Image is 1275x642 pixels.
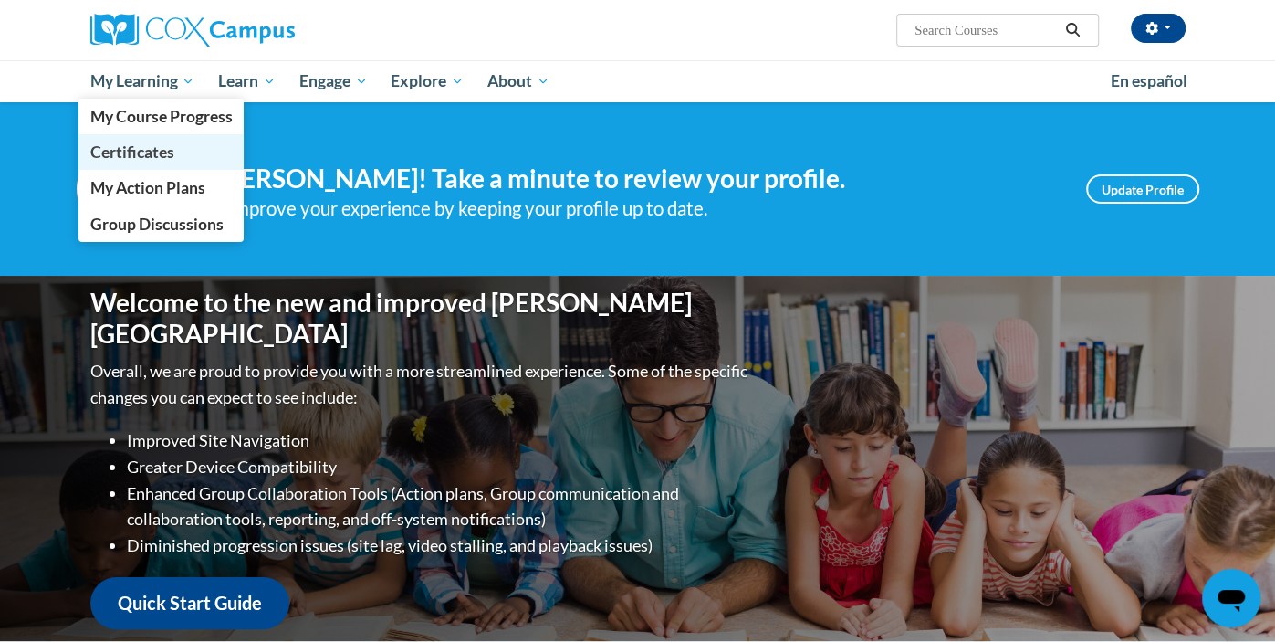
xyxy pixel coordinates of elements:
span: Explore [391,70,464,92]
a: Learn [206,60,287,102]
span: My Action Plans [89,178,204,197]
h4: Hi [PERSON_NAME]! Take a minute to review your profile. [186,163,1059,195]
a: Update Profile [1086,174,1199,204]
a: Explore [379,60,476,102]
a: My Learning [78,60,207,102]
input: Search Courses [913,19,1059,41]
span: Certificates [89,142,173,162]
a: My Action Plans [78,170,245,205]
a: Engage [287,60,380,102]
div: Help improve your experience by keeping your profile up to date. [186,194,1059,224]
span: Group Discussions [89,215,223,234]
li: Diminished progression issues (site lag, video stalling, and playback issues) [127,532,752,559]
a: En español [1099,62,1199,100]
h1: Welcome to the new and improved [PERSON_NAME][GEOGRAPHIC_DATA] [90,288,752,349]
button: Search [1059,19,1086,41]
a: Group Discussions [78,206,245,242]
span: Engage [299,70,368,92]
span: My Course Progress [89,107,232,126]
li: Greater Device Compatibility [127,454,752,480]
a: About [476,60,561,102]
span: En español [1111,71,1187,90]
iframe: Button to launch messaging window [1202,569,1260,627]
span: Learn [218,70,276,92]
a: My Course Progress [78,99,245,134]
a: Cox Campus [90,14,437,47]
li: Enhanced Group Collaboration Tools (Action plans, Group communication and collaboration tools, re... [127,480,752,533]
span: About [487,70,549,92]
div: Main menu [63,60,1213,102]
span: My Learning [89,70,194,92]
img: Profile Image [77,148,159,230]
button: Account Settings [1131,14,1186,43]
p: Overall, we are proud to provide you with a more streamlined experience. Some of the specific cha... [90,358,752,411]
a: Certificates [78,134,245,170]
a: Quick Start Guide [90,577,289,629]
li: Improved Site Navigation [127,427,752,454]
img: Cox Campus [90,14,295,47]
